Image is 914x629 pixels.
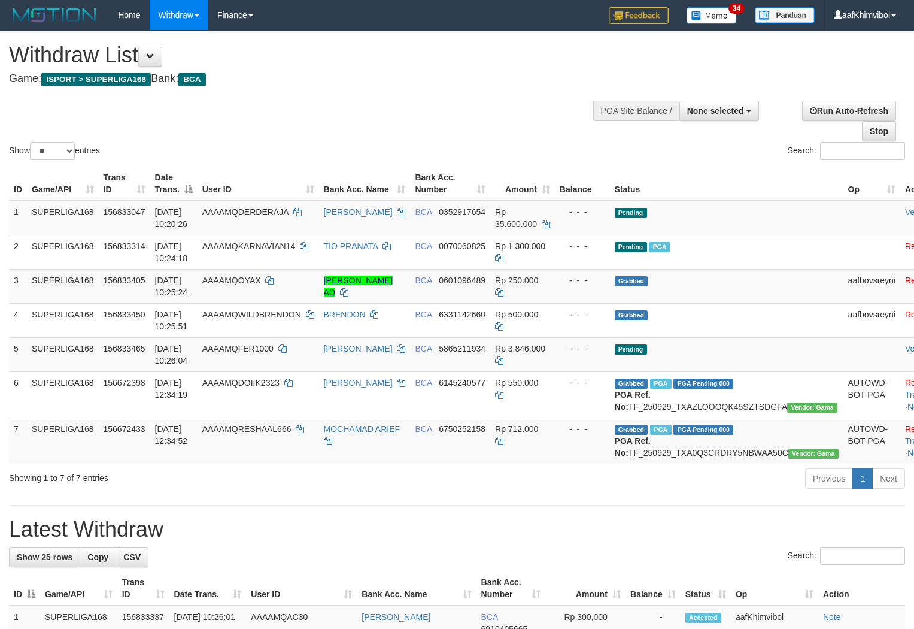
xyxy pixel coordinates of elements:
span: Rp 550.000 [495,378,538,388]
th: Bank Acc. Number: activate to sort column ascending [476,571,546,606]
td: SUPERLIGA168 [27,201,99,235]
span: Copy [87,552,108,562]
span: Copy 0601096489 to clipboard [439,276,485,285]
th: User ID: activate to sort column ascending [246,571,357,606]
span: BCA [178,73,205,86]
span: 156833047 [104,207,145,217]
th: Amount: activate to sort column ascending [490,167,555,201]
img: MOTION_logo.png [9,6,100,24]
th: Status [610,167,843,201]
span: Pending [615,208,647,218]
th: ID: activate to sort column descending [9,571,40,606]
a: Copy [80,547,116,567]
span: 156833450 [104,310,145,319]
span: Marked by aafsoycanthlai [650,425,671,435]
th: Game/API: activate to sort column ascending [40,571,117,606]
span: AAAAMQWILDBRENDON [202,310,301,319]
span: Vendor URL: https://trx31.1velocity.biz [788,449,839,459]
th: Date Trans.: activate to sort column ascending [169,571,247,606]
span: BCA [415,276,432,285]
span: Grabbed [615,310,648,320]
a: Run Auto-Refresh [802,101,896,121]
h4: Game: Bank: [9,73,597,85]
td: 6 [9,371,27,418]
div: - - - [560,274,605,286]
span: Copy 6750252158 to clipboard [439,424,485,434]
button: None selected [679,101,759,121]
span: Rp 3.846.000 [495,344,545,353]
span: 156833314 [104,241,145,251]
span: AAAAMQDERDERAJA [202,207,289,217]
td: 1 [9,201,27,235]
th: Amount: activate to sort column ascending [545,571,625,606]
td: 3 [9,269,27,303]
span: None selected [687,106,744,116]
a: [PERSON_NAME] [324,344,393,353]
th: Balance: activate to sort column ascending [625,571,681,606]
div: - - - [560,309,605,320]
span: PGA Pending [673,379,733,389]
th: Status: activate to sort column ascending [681,571,731,606]
a: Show 25 rows [9,547,80,567]
span: AAAAMQOYAX [202,276,261,285]
th: Balance [555,167,610,201]
div: - - - [560,377,605,389]
span: AAAAMQKARNAVIAN14 [202,241,295,251]
a: Stop [862,121,896,141]
td: 2 [9,235,27,269]
div: - - - [560,343,605,355]
h1: Withdraw List [9,43,597,67]
span: 156833405 [104,276,145,285]
span: Rp 250.000 [495,276,538,285]
span: 156672433 [104,424,145,434]
span: [DATE] 10:20:26 [155,207,188,229]
a: Next [872,468,905,489]
th: User ID: activate to sort column ascending [198,167,319,201]
a: TIO PRANATA [324,241,378,251]
span: Copy 6145240577 to clipboard [439,378,485,388]
td: 7 [9,418,27,464]
span: BCA [415,241,432,251]
td: aafbovsreyni [843,269,900,303]
span: PGA Pending [673,425,733,435]
img: panduan.png [755,7,815,23]
span: Grabbed [615,425,648,435]
th: Action [818,571,905,606]
span: Show 25 rows [17,552,72,562]
span: [DATE] 12:34:52 [155,424,188,446]
span: Rp 712.000 [495,424,538,434]
span: BCA [415,378,432,388]
span: Copy 0070060825 to clipboard [439,241,485,251]
td: 4 [9,303,27,337]
a: Previous [805,468,853,489]
span: [DATE] 12:34:19 [155,378,188,400]
a: [PERSON_NAME] [324,207,393,217]
span: Copy 6331142660 to clipboard [439,310,485,319]
span: BCA [481,612,498,622]
span: BCA [415,424,432,434]
div: - - - [560,240,605,252]
td: SUPERLIGA168 [27,303,99,337]
td: TF_250929_TXA0Q3CRDRY5NBWAA50C [610,418,843,464]
th: Op: activate to sort column ascending [731,571,818,606]
span: AAAAMQFER1000 [202,344,274,353]
span: BCA [415,344,432,353]
div: - - - [560,206,605,218]
span: Grabbed [615,276,648,286]
span: Grabbed [615,379,648,389]
th: Bank Acc. Name: activate to sort column ascending [357,571,476,606]
td: 5 [9,337,27,371]
a: 1 [852,468,873,489]
th: Date Trans.: activate to sort column descending [150,167,198,201]
span: ISPORT > SUPERLIGA168 [41,73,151,86]
label: Show entries [9,142,100,160]
img: Button%20Memo.svg [687,7,737,24]
td: SUPERLIGA168 [27,235,99,269]
a: [PERSON_NAME] [324,378,393,388]
span: 156672398 [104,378,145,388]
span: AAAAMQRESHAAL666 [202,424,291,434]
th: Game/API: activate to sort column ascending [27,167,99,201]
span: Rp 500.000 [495,310,538,319]
a: BRENDON [324,310,366,319]
span: [DATE] 10:25:51 [155,310,188,331]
